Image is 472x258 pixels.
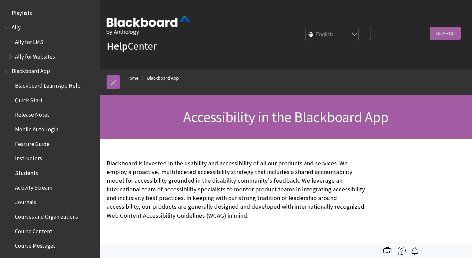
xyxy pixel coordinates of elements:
span: Activity Stream [15,182,52,191]
img: Print [383,247,391,255]
span: Playlists [12,7,32,16]
span: Ally for LMS [15,36,43,45]
span: Quick Start [15,95,43,104]
nav: Book outline for Anthology Ally Help [4,22,96,62]
img: More help [398,247,406,255]
a: Home [127,74,139,82]
a: Blackboard App [147,74,179,82]
select: Site Language Selector [306,28,359,42]
input: Search [431,27,461,40]
span: Blackboard Learn App Help [15,80,81,89]
span: Feature Guide [15,138,50,147]
span: Release Notes [15,109,50,118]
span: Course Content [15,226,52,235]
strong: Help [107,39,128,53]
nav: Book outline for Playlists [4,7,96,19]
span: Course Messages [15,240,56,249]
span: Blackboard App [12,66,50,75]
span: Courses and Organizations [15,211,78,220]
span: Semantic structure and navigation [107,242,367,256]
span: Ally for Websites [15,51,55,60]
span: Instructors [15,153,42,162]
span: Mobile Auto Login [15,124,58,133]
span: Accessibility in the Blackboard App [183,108,388,126]
span: Ally [12,22,21,31]
p: Blackboard is invested in the usability and accessibility of all our products and services. We em... [107,159,367,220]
span: Journals [15,197,36,206]
img: Follow this page [411,247,419,255]
a: HelpCenter [107,39,157,53]
img: Blackboard by Anthology [107,16,190,35]
span: Students [15,167,38,176]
